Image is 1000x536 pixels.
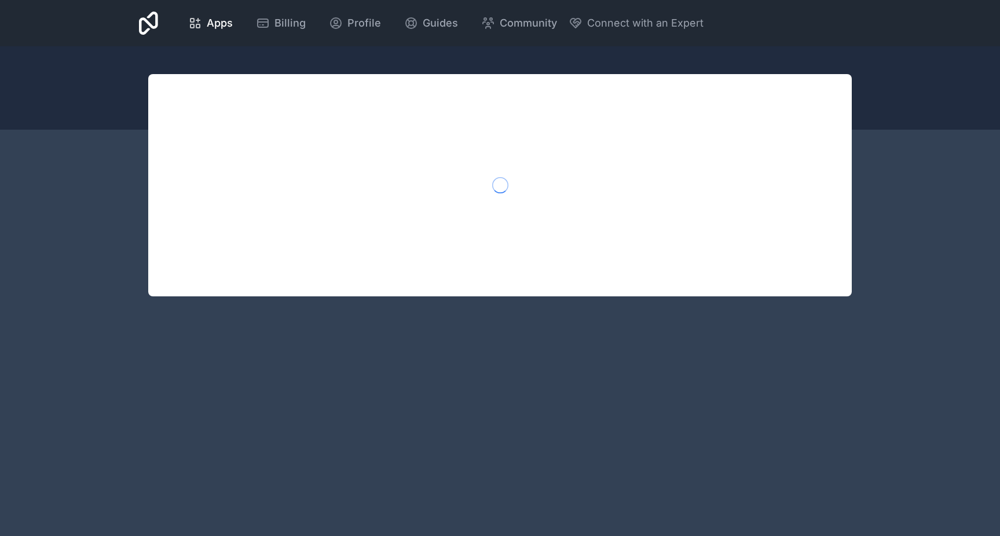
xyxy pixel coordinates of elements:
span: Apps [207,15,233,31]
a: Apps [179,10,242,36]
a: Guides [395,10,467,36]
a: Profile [320,10,390,36]
a: Billing [247,10,315,36]
span: Profile [347,15,381,31]
button: Connect with an Expert [569,15,704,31]
span: Guides [423,15,458,31]
span: Connect with an Expert [587,15,704,31]
span: Community [500,15,557,31]
a: Community [472,10,566,36]
span: Billing [274,15,306,31]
